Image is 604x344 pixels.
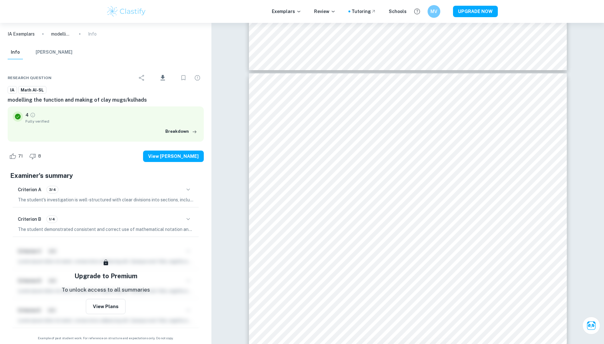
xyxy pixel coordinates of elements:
[28,151,45,161] div: Dislike
[36,45,72,59] button: [PERSON_NAME]
[25,111,29,118] p: 4
[106,5,147,18] img: Clastify logo
[86,299,126,314] button: View Plans
[8,30,35,37] a: IA Exemplars
[177,71,190,84] div: Bookmark
[8,86,17,94] a: IA
[135,71,148,84] div: Share
[8,75,51,81] span: Research question
[8,336,204,341] span: Example of past student work. For reference on structure and expectations only. Do not copy.
[25,118,199,124] span: Fully verified
[143,151,204,162] button: View [PERSON_NAME]
[62,286,150,294] p: To unlock access to all summaries
[149,70,176,86] div: Download
[389,8,407,15] a: Schools
[272,8,301,15] p: Exemplars
[74,271,137,281] h5: Upgrade to Premium
[18,87,46,93] span: Math AI-SL
[412,6,422,17] button: Help and Feedback
[18,216,41,223] h6: Criterion B
[18,196,194,203] p: The student's investigation is well-structured with clear divisions into sections, including an i...
[51,30,72,37] p: modelling the function and making of clay mugs/kulhads
[8,87,17,93] span: IA
[352,8,376,15] a: Tutoring
[30,112,36,118] a: Grade fully verified
[10,171,201,180] h5: Examiner's summary
[18,226,194,233] p: The student demonstrated consistent and correct use of mathematical notation and symbols througho...
[191,71,204,84] div: Report issue
[88,30,97,37] p: Info
[8,45,23,59] button: Info
[164,127,199,136] button: Breakdown
[428,5,440,18] button: MV
[430,8,438,15] h6: MV
[47,216,57,222] span: 1/4
[47,187,58,192] span: 3/4
[314,8,336,15] p: Review
[582,317,600,334] button: Ask Clai
[15,153,26,159] span: 71
[453,6,498,17] button: UPGRADE NOW
[18,86,46,94] a: Math AI-SL
[8,96,204,104] h6: modelling the function and making of clay mugs/kulhads
[8,151,26,161] div: Like
[18,186,41,193] h6: Criterion A
[35,153,45,159] span: 8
